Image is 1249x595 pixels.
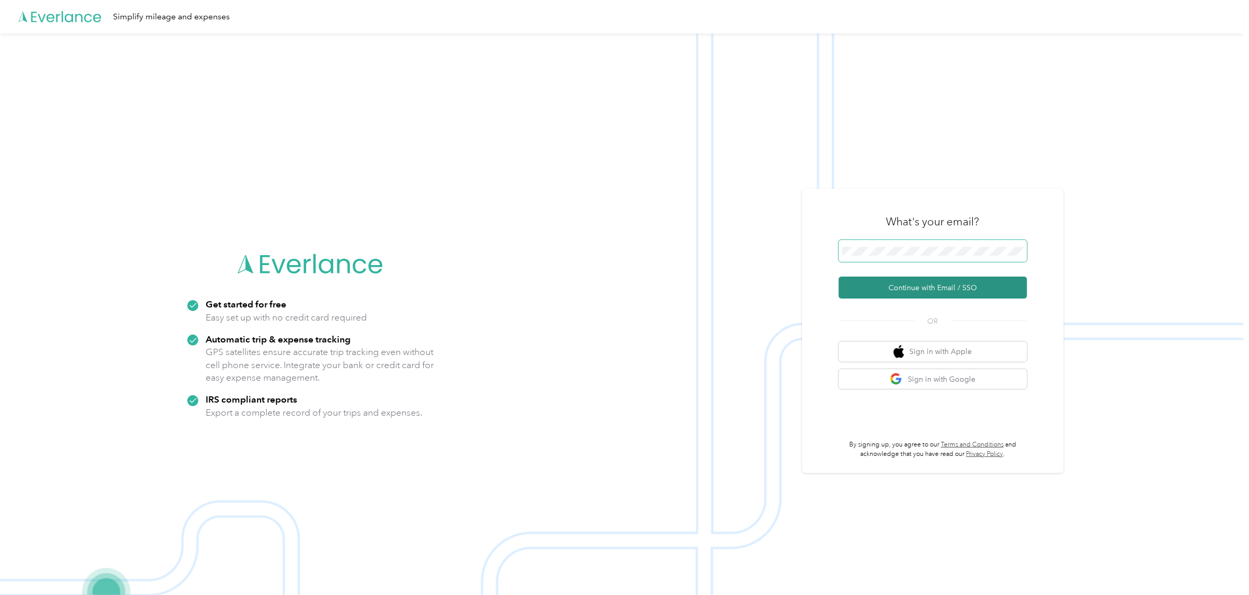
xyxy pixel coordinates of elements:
[206,394,297,405] strong: IRS compliant reports
[839,341,1027,362] button: apple logoSign in with Apple
[113,10,230,24] div: Simplify mileage and expenses
[206,311,367,324] p: Easy set up with no credit card required
[206,334,351,345] strong: Automatic trip & expense tracking
[206,299,286,310] strong: Get started for free
[839,369,1027,390] button: google logoSign in with Google
[915,316,951,327] span: OR
[941,441,1004,449] a: Terms and Conditions
[886,214,980,229] h3: What's your email?
[839,440,1027,459] p: By signing up, you agree to our and acknowledge that you have read our .
[839,277,1027,299] button: Continue with Email / SSO
[206,346,434,384] p: GPS satellites ensure accurate trip tracking even without cell phone service. Integrate your bank...
[966,450,1004,458] a: Privacy Policy
[890,373,903,386] img: google logo
[894,345,904,358] img: apple logo
[206,406,422,419] p: Export a complete record of your trips and expenses.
